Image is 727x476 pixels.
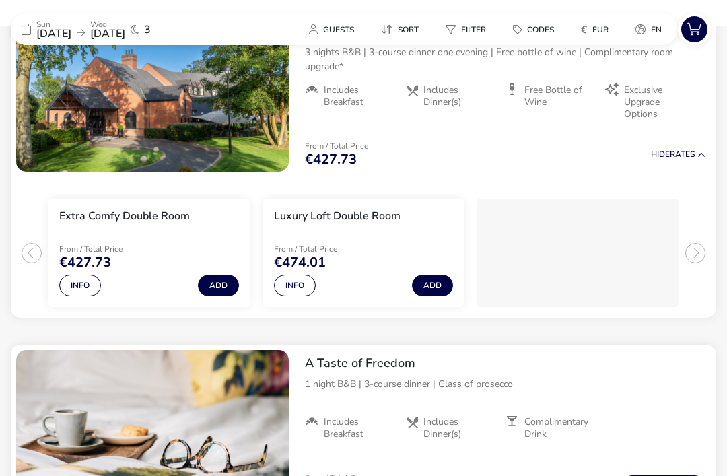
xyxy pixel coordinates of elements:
[298,20,365,39] button: Guests
[298,20,370,39] naf-pibe-menu-bar-item: Guests
[42,193,256,312] swiper-slide: 1 / 3
[471,193,685,312] swiper-slide: 3 / 3
[581,23,587,36] i: €
[16,18,289,172] swiper-slide: 1 / 1
[144,24,151,35] span: 3
[323,24,354,35] span: Guests
[274,209,401,224] h3: Luxury Loft Double Room
[305,45,705,73] p: 3 nights B&B | 3-course dinner one evening | Free bottle of wine | Complimentary room upgrade*
[423,84,495,108] span: Includes Dinner(s)
[398,24,419,35] span: Sort
[198,275,239,296] button: Add
[36,20,71,28] p: Sun
[305,142,368,150] p: From / Total Price
[524,84,595,108] span: Free Bottle of Wine
[527,24,554,35] span: Codes
[294,345,716,451] div: A Taste of Freedom1 night B&B | 3-course dinner | Glass of proseccoIncludes BreakfastIncludes Din...
[502,20,565,39] button: Codes
[592,24,609,35] span: EUR
[435,20,502,39] naf-pibe-menu-bar-item: Filter
[324,84,394,108] span: Includes Breakfast
[305,355,705,371] h2: A Taste of Freedom
[435,20,497,39] button: Filter
[36,26,71,41] span: [DATE]
[294,13,716,131] div: Luxury for Less - 3 For 23 nights B&B | 3-course dinner one evening | Free bottle of wine | Compl...
[423,416,495,440] span: Includes Dinner(s)
[59,256,111,269] span: €427.73
[461,24,486,35] span: Filter
[274,256,326,269] span: €474.01
[305,377,705,391] p: 1 night B&B | 3-course dinner | Glass of prosecco
[59,245,174,253] p: From / Total Price
[625,20,672,39] button: en
[90,20,125,28] p: Wed
[624,84,695,121] span: Exclusive Upgrade Options
[412,275,453,296] button: Add
[625,20,678,39] naf-pibe-menu-bar-item: en
[370,20,429,39] button: Sort
[502,20,570,39] naf-pibe-menu-bar-item: Codes
[570,20,619,39] button: €EUR
[305,153,357,166] span: €427.73
[59,275,101,296] button: Info
[11,13,213,45] div: Sun[DATE]Wed[DATE]3
[651,24,662,35] span: en
[274,245,389,253] p: From / Total Price
[274,275,316,296] button: Info
[59,209,190,224] h3: Extra Comfy Double Room
[524,416,595,440] span: Complimentary Drink
[570,20,625,39] naf-pibe-menu-bar-item: €EUR
[256,193,471,312] swiper-slide: 2 / 3
[651,150,705,159] button: HideRates
[324,416,394,440] span: Includes Breakfast
[90,26,125,41] span: [DATE]
[370,20,435,39] naf-pibe-menu-bar-item: Sort
[651,149,670,160] span: Hide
